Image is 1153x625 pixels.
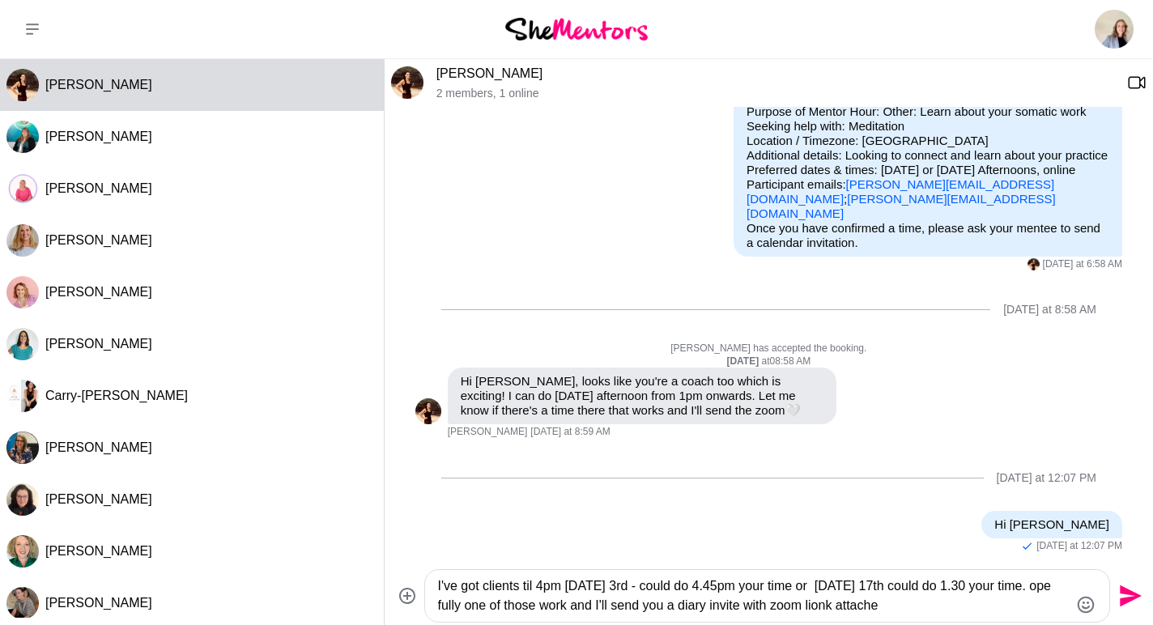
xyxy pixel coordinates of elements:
[45,233,152,247] span: [PERSON_NAME]
[505,18,648,40] img: She Mentors Logo
[415,342,1122,355] p: [PERSON_NAME] has accepted the booking.
[6,121,39,153] img: E
[436,66,543,80] a: [PERSON_NAME]
[45,78,152,91] span: [PERSON_NAME]
[6,276,39,308] img: V
[6,380,39,412] div: Carry-Louise Hansell
[45,596,152,610] span: [PERSON_NAME]
[45,130,152,143] span: [PERSON_NAME]
[1003,303,1096,317] div: [DATE] at 8:58 AM
[747,104,1109,221] p: Purpose of Mentor Hour: Other: Learn about your somatic work Seeking help with: Meditation Locati...
[6,121,39,153] div: Emily Fogg
[6,587,39,619] div: Jane Hacquoil
[438,576,1070,615] textarea: Type your message
[6,172,39,205] img: S
[785,403,801,417] span: 🤍
[6,276,39,308] div: Vari McGaan
[6,328,39,360] img: M
[6,224,39,257] div: Meg Barlogio
[415,398,441,424] div: Kristy Eagleton
[391,66,423,99] div: Kristy Eagleton
[6,535,39,568] img: S
[45,389,188,402] span: Carry-[PERSON_NAME]
[415,398,441,424] img: K
[6,432,39,464] div: Kate Vertsonis
[436,87,1114,100] p: 2 members , 1 online
[45,181,152,195] span: [PERSON_NAME]
[1036,540,1122,553] time: 2025-09-01T02:37:06.878Z
[1043,258,1122,271] time: 2025-08-26T21:28:28.742Z
[6,483,39,516] div: Annette Rudd
[747,177,1054,206] a: [PERSON_NAME][EMAIL_ADDRESS][DOMAIN_NAME]
[1027,258,1040,270] img: K
[1076,595,1096,614] button: Emoji picker
[461,374,823,418] p: Hi [PERSON_NAME], looks like you're a coach too which is exciting! I can do [DATE] afternoon from...
[415,355,1122,368] div: at 08:58 AM
[747,221,1109,250] p: Once you have confirmed a time, please ask your mentee to send a calendar invitation.
[6,587,39,619] img: J
[6,380,39,412] img: C
[6,328,39,360] div: Michelle Hearne
[45,440,152,454] span: [PERSON_NAME]
[1110,578,1147,614] button: Send
[530,426,610,439] time: 2025-08-30T23:29:44.638Z
[6,483,39,516] img: A
[747,192,1056,220] a: [PERSON_NAME][EMAIL_ADDRESS][DOMAIN_NAME]
[994,517,1109,532] p: Hi [PERSON_NAME]
[1027,258,1040,270] div: Kristy Eagleton
[45,544,152,558] span: [PERSON_NAME]
[45,337,152,351] span: [PERSON_NAME]
[391,66,423,99] img: K
[6,172,39,205] div: Sandy Hanrahan
[6,535,39,568] div: Stephanie Sullivan
[726,355,761,367] strong: [DATE]
[6,69,39,101] div: Kristy Eagleton
[997,471,1096,485] div: [DATE] at 12:07 PM
[6,432,39,464] img: K
[6,69,39,101] img: K
[1095,10,1134,49] img: Sarah Howell
[448,426,528,439] span: [PERSON_NAME]
[45,285,152,299] span: [PERSON_NAME]
[45,492,152,506] span: [PERSON_NAME]
[6,224,39,257] img: M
